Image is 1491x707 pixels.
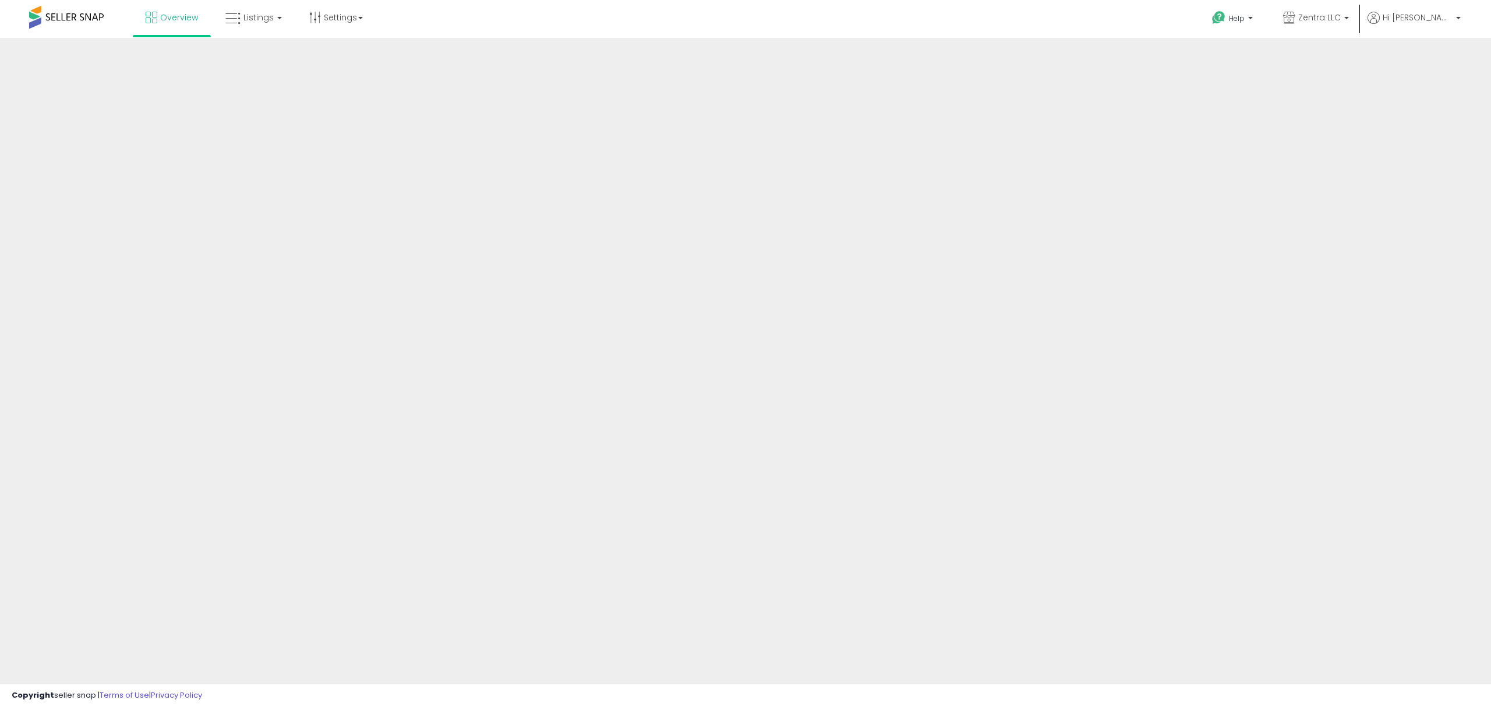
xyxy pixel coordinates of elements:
span: Help [1229,13,1245,23]
i: Get Help [1211,10,1226,25]
a: Help [1203,2,1264,38]
span: Zentra LLC [1298,12,1341,23]
span: Overview [160,12,198,23]
span: Hi [PERSON_NAME] [1383,12,1453,23]
a: Hi [PERSON_NAME] [1368,12,1461,38]
span: Listings [243,12,274,23]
